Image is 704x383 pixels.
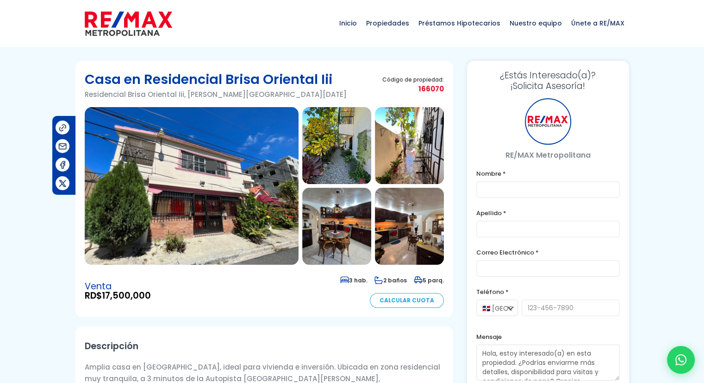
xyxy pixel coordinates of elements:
label: Nombre * [476,168,620,179]
span: Propiedades [361,9,414,37]
h2: Descripción [85,336,444,357]
div: RE/MAX Metropolitana [525,98,571,145]
span: Nuestro equipo [505,9,567,37]
span: Préstamos Hipotecarios [414,9,505,37]
img: Casa en Residencial Brisa Oriental Iii [85,107,299,265]
span: Venta [85,282,151,291]
img: Casa en Residencial Brisa Oriental Iii [375,188,444,265]
span: 5 parq. [414,276,444,284]
label: Apellido * [476,207,620,219]
span: ¿Estás Interesado(a)? [476,70,620,81]
span: 3 hab. [340,276,368,284]
img: Compartir [58,123,68,133]
label: Correo Electrónico * [476,247,620,258]
span: 2 baños [374,276,407,284]
span: 166070 [382,83,444,95]
img: Casa en Residencial Brisa Oriental Iii [375,107,444,184]
a: Calcular Cuota [370,293,444,308]
p: Residencial Brisa Oriental Iii, [PERSON_NAME][GEOGRAPHIC_DATA][DATE] [85,89,347,100]
label: Teléfono * [476,286,620,298]
span: Únete a RE/MAX [567,9,629,37]
img: Compartir [58,179,68,188]
span: Inicio [335,9,361,37]
h3: ¡Solicita Asesoría! [476,70,620,91]
label: Mensaje [476,331,620,343]
span: RD$ [85,291,151,300]
img: Casa en Residencial Brisa Oriental Iii [302,107,371,184]
img: Compartir [58,141,68,151]
span: 17,500,000 [102,289,151,302]
span: Código de propiedad: [382,76,444,83]
textarea: Hola, estoy interesado(a) en esta propiedad. ¿Podrías enviarme más detalles, disponibilidad para ... [476,345,620,381]
img: Casa en Residencial Brisa Oriental Iii [302,188,371,265]
input: 123-456-7890 [522,300,620,316]
p: RE/MAX Metropolitana [476,149,620,161]
img: Compartir [58,160,68,170]
h1: Casa en Residencial Brisa Oriental Iii [85,70,347,89]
